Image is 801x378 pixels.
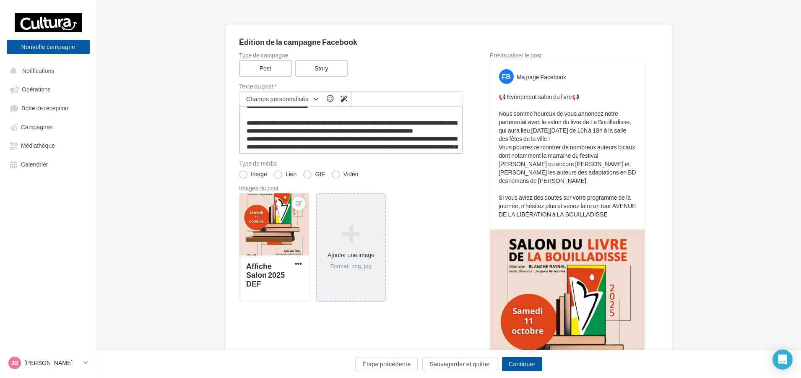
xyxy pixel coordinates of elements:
div: Open Intercom Messenger [772,349,793,370]
label: Story [295,60,348,77]
p: [PERSON_NAME] [24,359,80,367]
label: Type de campagne [239,52,463,58]
label: Image [239,170,267,179]
a: Médiathèque [5,138,91,153]
a: Boîte de réception [5,100,91,116]
label: Lien [274,170,296,179]
button: Sauvegarder et quitter [422,357,497,371]
button: Notifications [5,63,88,78]
div: FB [499,69,514,84]
a: Calendrier [5,156,91,172]
span: Opérations [22,86,50,93]
button: Étape précédente [355,357,418,371]
span: Médiathèque [21,142,55,149]
button: Nouvelle campagne [7,40,90,54]
button: Continuer [502,357,542,371]
label: Type de média [239,161,463,167]
label: GIF [303,170,325,179]
div: Édition de la campagne Facebook [239,38,658,46]
label: Texte du post * [239,83,463,89]
div: Prévisualiser le post [490,52,645,58]
div: Images du post [239,185,463,191]
button: Champs personnalisés [239,92,323,106]
span: Calendrier [21,161,48,168]
div: Ma page Facebook [517,73,566,81]
label: Post [239,60,292,77]
span: Campagnes [21,123,53,130]
p: 📢 Évènement salon du livre📢 Nous somme heureux de vous annoncez notre partenariat avec le salon d... [499,93,636,219]
a: JB [PERSON_NAME] [7,355,90,371]
a: Campagnes [5,119,91,134]
span: Boîte de réception [21,104,68,112]
span: Champs personnalisés [246,95,309,102]
label: Vidéo [332,170,359,179]
div: Affiche Salon 2025 DEF [246,261,285,288]
span: Notifications [22,67,54,74]
span: JB [11,359,18,367]
a: Opérations [5,81,91,96]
